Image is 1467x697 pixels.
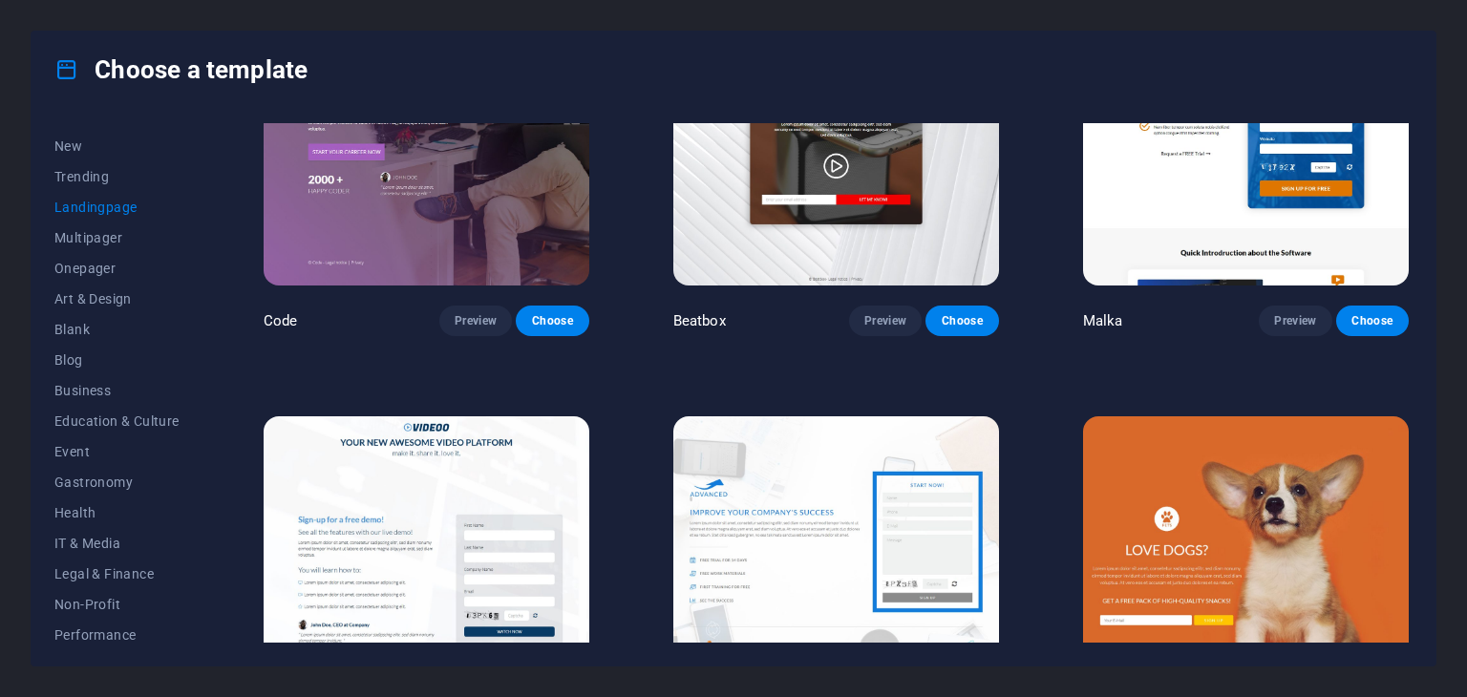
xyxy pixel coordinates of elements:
button: Blank [54,314,180,345]
span: Blank [54,322,180,337]
button: Business [54,375,180,406]
button: Landingpage [54,192,180,222]
button: Non-Profit [54,589,180,620]
span: New [54,138,180,154]
button: Event [54,436,180,467]
span: Education & Culture [54,413,180,429]
span: Legal & Finance [54,566,180,581]
p: Code [264,311,298,330]
span: Preview [1274,313,1316,328]
button: New [54,131,180,161]
span: Preview [455,313,497,328]
button: Preview [849,306,922,336]
button: Health [54,497,180,528]
button: IT & Media [54,528,180,559]
button: Preview [1259,306,1331,336]
button: Choose [516,306,588,336]
span: Choose [1351,313,1393,328]
p: Malka [1083,311,1123,330]
button: Choose [925,306,998,336]
button: Preview [439,306,512,336]
button: Blog [54,345,180,375]
span: Performance [54,627,180,643]
button: Education & Culture [54,406,180,436]
button: Legal & Finance [54,559,180,589]
button: Performance [54,620,180,650]
span: Preview [864,313,906,328]
button: Trending [54,161,180,192]
span: Onepager [54,261,180,276]
p: Beatbox [673,311,726,330]
span: Gastronomy [54,475,180,490]
button: Gastronomy [54,467,180,497]
span: Health [54,505,180,520]
button: Multipager [54,222,180,253]
span: IT & Media [54,536,180,551]
span: Business [54,383,180,398]
span: Landingpage [54,200,180,215]
span: Event [54,444,180,459]
button: Onepager [54,253,180,284]
span: Trending [54,169,180,184]
span: Art & Design [54,291,180,306]
span: Choose [941,313,983,328]
span: Multipager [54,230,180,245]
span: Non-Profit [54,597,180,612]
h4: Choose a template [54,54,308,85]
span: Choose [531,313,573,328]
button: Choose [1336,306,1409,336]
span: Blog [54,352,180,368]
button: Art & Design [54,284,180,314]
